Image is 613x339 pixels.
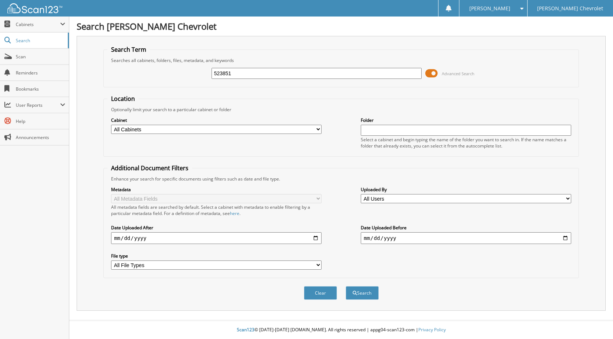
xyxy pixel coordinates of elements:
legend: Additional Document Filters [107,164,192,172]
div: Select a cabinet and begin typing the name of the folder you want to search in. If the name match... [361,136,571,149]
label: Uploaded By [361,186,571,193]
label: Date Uploaded Before [361,225,571,231]
a: here [230,210,239,216]
span: Advanced Search [442,71,474,76]
h1: Search [PERSON_NAME] Chevrolet [77,20,606,32]
img: scan123-logo-white.svg [7,3,62,13]
span: [PERSON_NAME] [469,6,510,11]
legend: Search Term [107,45,150,54]
div: © [DATE]-[DATE] [DOMAIN_NAME]. All rights reserved | appg04-scan123-com | [69,321,613,339]
div: Enhance your search for specific documents using filters such as date and file type. [107,176,575,182]
input: end [361,232,571,244]
input: start [111,232,322,244]
span: Search [16,37,64,44]
span: Scan123 [237,327,254,333]
span: Cabinets [16,21,60,28]
span: [PERSON_NAME] Chevrolet [537,6,603,11]
button: Clear [304,286,337,300]
span: Bookmarks [16,86,65,92]
button: Search [346,286,379,300]
span: User Reports [16,102,60,108]
label: Cabinet [111,117,322,123]
label: Metadata [111,186,322,193]
div: All metadata fields are searched by default. Select a cabinet with metadata to enable filtering b... [111,204,322,216]
span: Help [16,118,65,124]
span: Scan [16,54,65,60]
div: Searches all cabinets, folders, files, metadata, and keywords [107,57,575,63]
div: Optionally limit your search to a particular cabinet or folder [107,106,575,113]
span: Reminders [16,70,65,76]
label: File type [111,253,322,259]
label: Folder [361,117,571,123]
label: Date Uploaded After [111,225,322,231]
span: Announcements [16,134,65,141]
iframe: Chat Widget [576,304,613,339]
a: Privacy Policy [418,327,446,333]
legend: Location [107,95,139,103]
